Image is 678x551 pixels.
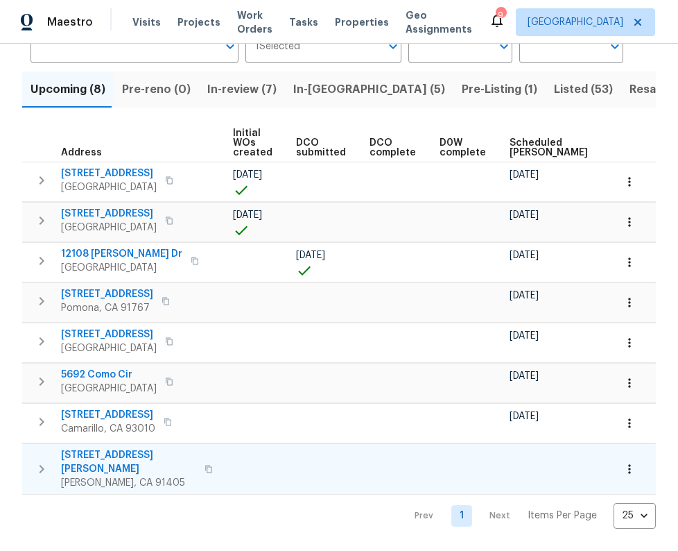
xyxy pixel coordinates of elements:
[237,8,272,36] span: Work Orders
[61,382,157,396] span: [GEOGRAPHIC_DATA]
[528,509,597,523] p: Items Per Page
[61,247,182,261] span: 12108 [PERSON_NAME] Dr
[61,476,196,490] span: [PERSON_NAME], CA 91405
[47,15,93,29] span: Maestro
[510,138,588,158] span: Scheduled [PERSON_NAME]
[335,15,389,29] span: Properties
[510,412,539,421] span: [DATE]
[31,80,105,99] span: Upcoming (8)
[293,80,445,99] span: In-[GEOGRAPHIC_DATA] (5)
[61,167,157,180] span: [STREET_ADDRESS]
[383,37,403,56] button: Open
[440,138,486,158] span: D0W complete
[494,37,514,56] button: Open
[233,210,262,220] span: [DATE]
[177,15,220,29] span: Projects
[451,505,472,527] a: Goto page 1
[233,128,272,158] span: Initial WOs created
[496,8,505,22] div: 9
[61,261,182,275] span: [GEOGRAPHIC_DATA]
[510,170,539,180] span: [DATE]
[296,251,325,260] span: [DATE]
[122,80,191,99] span: Pre-reno (0)
[605,37,625,56] button: Open
[289,17,318,27] span: Tasks
[61,148,102,158] span: Address
[510,251,539,260] span: [DATE]
[61,221,157,235] span: [GEOGRAPHIC_DATA]
[406,8,472,36] span: Geo Assignments
[61,448,196,476] span: [STREET_ADDRESS][PERSON_NAME]
[528,15,623,29] span: [GEOGRAPHIC_DATA]
[255,41,300,53] span: 1 Selected
[61,422,155,436] span: Camarillo, CA 93010
[61,408,155,422] span: [STREET_ADDRESS]
[61,301,153,315] span: Pomona, CA 91767
[61,328,157,341] span: [STREET_ADDRESS]
[510,371,539,381] span: [DATE]
[370,138,416,158] span: DCO complete
[207,80,277,99] span: In-review (7)
[132,15,161,29] span: Visits
[61,207,157,221] span: [STREET_ADDRESS]
[510,210,539,220] span: [DATE]
[614,498,656,534] div: 25
[61,368,157,382] span: 5692 Como Cir
[462,80,537,99] span: Pre-Listing (1)
[401,503,656,529] nav: Pagination Navigation
[510,291,539,300] span: [DATE]
[61,341,157,355] span: [GEOGRAPHIC_DATA]
[510,331,539,341] span: [DATE]
[233,170,262,180] span: [DATE]
[220,37,240,56] button: Open
[554,80,613,99] span: Listed (53)
[61,287,153,301] span: [STREET_ADDRESS]
[296,138,346,158] span: DCO submitted
[61,180,157,194] span: [GEOGRAPHIC_DATA]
